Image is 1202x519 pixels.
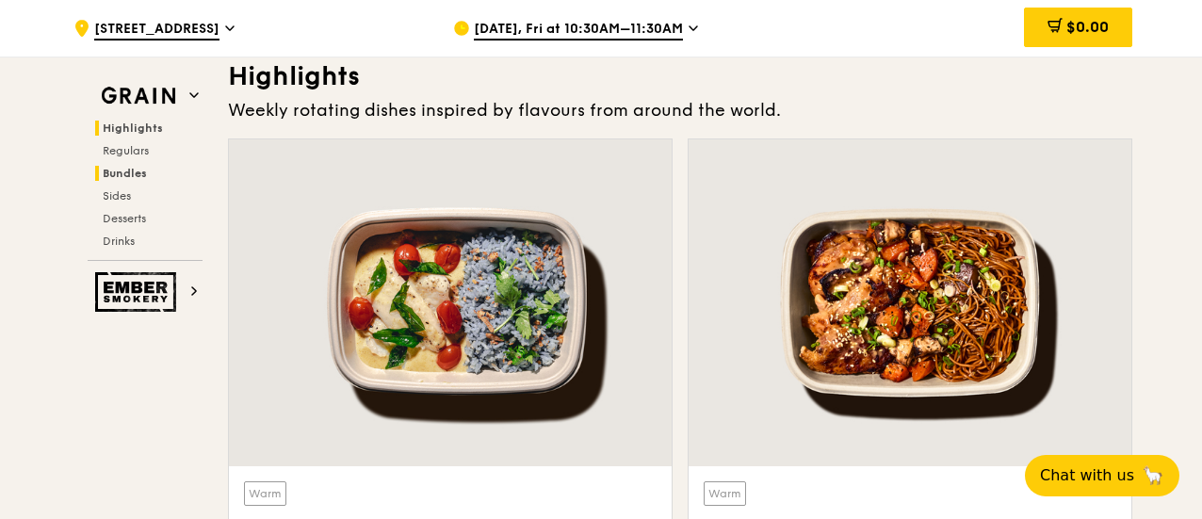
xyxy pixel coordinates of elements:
[1025,455,1179,496] button: Chat with us🦙
[704,481,746,506] div: Warm
[103,189,131,203] span: Sides
[103,212,146,225] span: Desserts
[1066,18,1109,36] span: $0.00
[228,97,1132,123] div: Weekly rotating dishes inspired by flavours from around the world.
[244,481,286,506] div: Warm
[95,272,182,312] img: Ember Smokery web logo
[474,20,683,41] span: [DATE], Fri at 10:30AM–11:30AM
[1142,464,1164,487] span: 🦙
[103,235,135,248] span: Drinks
[103,167,147,180] span: Bundles
[103,144,149,157] span: Regulars
[228,59,1132,93] h3: Highlights
[1040,464,1134,487] span: Chat with us
[94,20,219,41] span: [STREET_ADDRESS]
[103,122,163,135] span: Highlights
[95,79,182,113] img: Grain web logo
